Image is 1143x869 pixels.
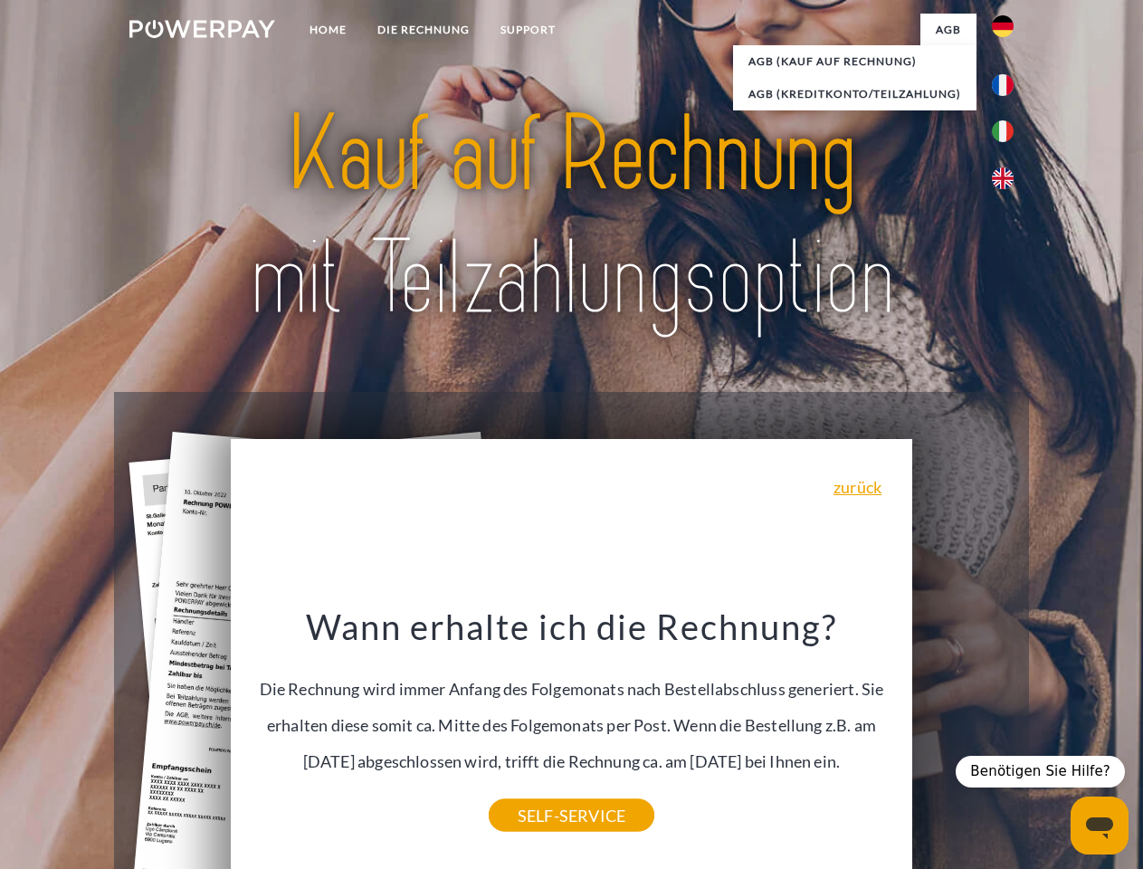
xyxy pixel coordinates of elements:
[294,14,362,46] a: Home
[992,167,1014,189] img: en
[485,14,571,46] a: SUPPORT
[242,605,902,816] div: Die Rechnung wird immer Anfang des Folgemonats nach Bestellabschluss generiert. Sie erhalten dies...
[920,14,976,46] a: agb
[129,20,275,38] img: logo-powerpay-white.svg
[173,87,970,347] img: title-powerpay_de.svg
[489,799,654,832] a: SELF-SERVICE
[992,120,1014,142] img: it
[992,74,1014,96] img: fr
[956,756,1125,788] div: Benötigen Sie Hilfe?
[733,78,976,110] a: AGB (Kreditkonto/Teilzahlung)
[733,45,976,78] a: AGB (Kauf auf Rechnung)
[992,15,1014,37] img: de
[1071,797,1129,855] iframe: Schaltfläche zum Öffnen des Messaging-Fensters; Konversation läuft
[833,479,881,495] a: zurück
[242,605,902,648] h3: Wann erhalte ich die Rechnung?
[362,14,485,46] a: DIE RECHNUNG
